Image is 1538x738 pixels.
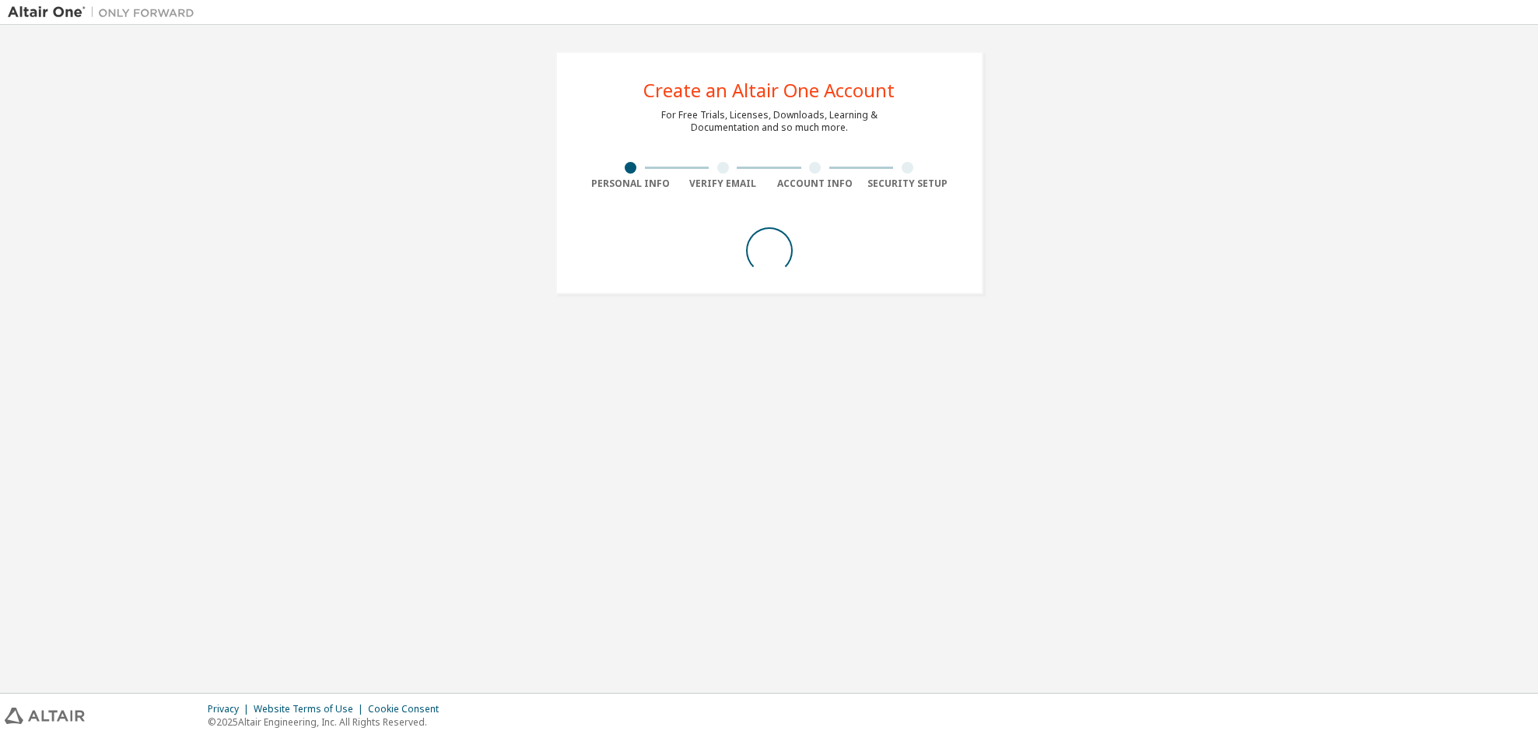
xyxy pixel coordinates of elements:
[677,177,769,190] div: Verify Email
[208,703,254,715] div: Privacy
[8,5,202,20] img: Altair One
[368,703,448,715] div: Cookie Consent
[585,177,678,190] div: Personal Info
[661,109,878,134] div: For Free Trials, Licenses, Downloads, Learning & Documentation and so much more.
[5,708,85,724] img: altair_logo.svg
[254,703,368,715] div: Website Terms of Use
[769,177,862,190] div: Account Info
[861,177,954,190] div: Security Setup
[208,715,448,729] p: © 2025 Altair Engineering, Inc. All Rights Reserved.
[643,81,895,100] div: Create an Altair One Account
